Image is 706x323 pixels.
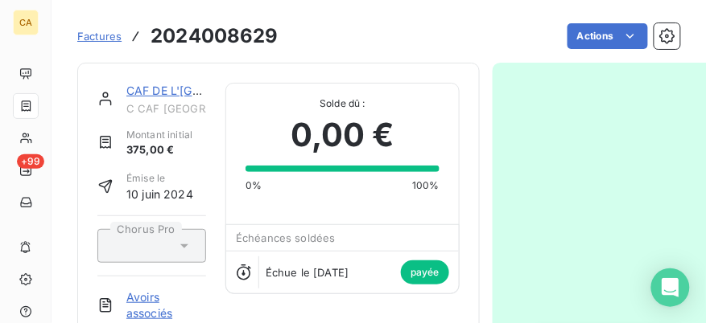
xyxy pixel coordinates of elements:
span: 0,00 € [291,111,394,159]
span: C CAF [GEOGRAPHIC_DATA] [126,102,206,115]
span: Factures [77,30,122,43]
span: Solde dû : [246,96,440,111]
h3: 2024008629 [151,22,279,51]
span: Émise le [126,171,193,186]
span: payée [401,260,449,284]
span: 100% [412,178,440,193]
div: Open Intercom Messenger [651,268,690,307]
span: 0% [246,178,262,193]
button: Actions [568,23,648,49]
a: CAF DE L'[GEOGRAPHIC_DATA] [126,84,297,97]
span: 10 juin 2024 [126,186,193,202]
a: Factures [77,28,122,44]
a: Avoirs associés [126,289,206,321]
div: CA [13,10,39,35]
span: +99 [17,154,44,169]
span: Échue le [DATE] [266,266,349,279]
span: 375,00 € [126,142,192,158]
span: Échéances soldées [236,231,336,244]
span: Montant initial [126,128,192,142]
